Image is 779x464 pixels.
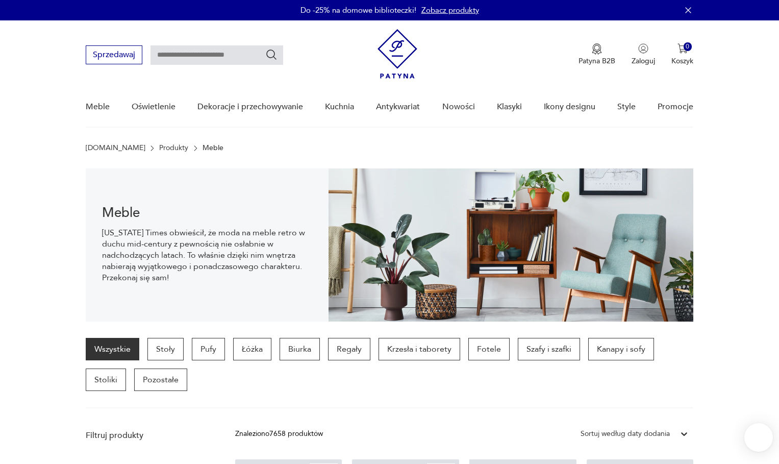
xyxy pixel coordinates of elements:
a: Łóżka [233,338,271,360]
a: Antykwariat [376,87,420,127]
div: Sortuj według daty dodania [581,428,670,439]
div: Znaleziono 7658 produktów [235,428,323,439]
p: Zaloguj [632,56,655,66]
a: Biurka [280,338,320,360]
button: Zaloguj [632,43,655,66]
a: Pozostałe [134,369,187,391]
a: Klasyki [497,87,522,127]
a: Nowości [442,87,475,127]
a: Style [617,87,636,127]
button: Sprzedawaj [86,45,142,64]
a: Stoły [147,338,184,360]
h1: Meble [102,207,312,219]
a: Sprzedawaj [86,52,142,59]
button: 0Koszyk [671,43,693,66]
a: Pufy [192,338,225,360]
img: Meble [329,168,693,322]
a: Produkty [159,144,188,152]
a: [DOMAIN_NAME] [86,144,145,152]
p: Koszyk [671,56,693,66]
a: Regały [328,338,370,360]
p: Patyna B2B [579,56,615,66]
button: Patyna B2B [579,43,615,66]
iframe: Smartsupp widget button [744,423,773,452]
img: Ikonka użytkownika [638,43,648,54]
a: Ikona medaluPatyna B2B [579,43,615,66]
a: Kuchnia [325,87,354,127]
p: Do -25% na domowe biblioteczki! [300,5,416,15]
a: Meble [86,87,110,127]
a: Fotele [468,338,510,360]
a: Promocje [658,87,693,127]
a: Zobacz produkty [421,5,479,15]
p: Filtruj produkty [86,430,211,441]
a: Wszystkie [86,338,139,360]
a: Krzesła i taborety [379,338,460,360]
a: Dekoracje i przechowywanie [197,87,303,127]
button: Szukaj [265,48,278,61]
img: Patyna - sklep z meblami i dekoracjami vintage [378,29,417,79]
img: Ikona koszyka [677,43,688,54]
div: 0 [684,42,692,51]
a: Kanapy i sofy [588,338,654,360]
p: Meble [203,144,223,152]
a: Oświetlenie [132,87,175,127]
a: Szafy i szafki [518,338,580,360]
img: Ikona medalu [592,43,602,55]
p: [US_STATE] Times obwieścił, że moda na meble retro w duchu mid-century z pewnością nie osłabnie w... [102,227,312,283]
a: Stoliki [86,369,126,391]
a: Ikony designu [544,87,595,127]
